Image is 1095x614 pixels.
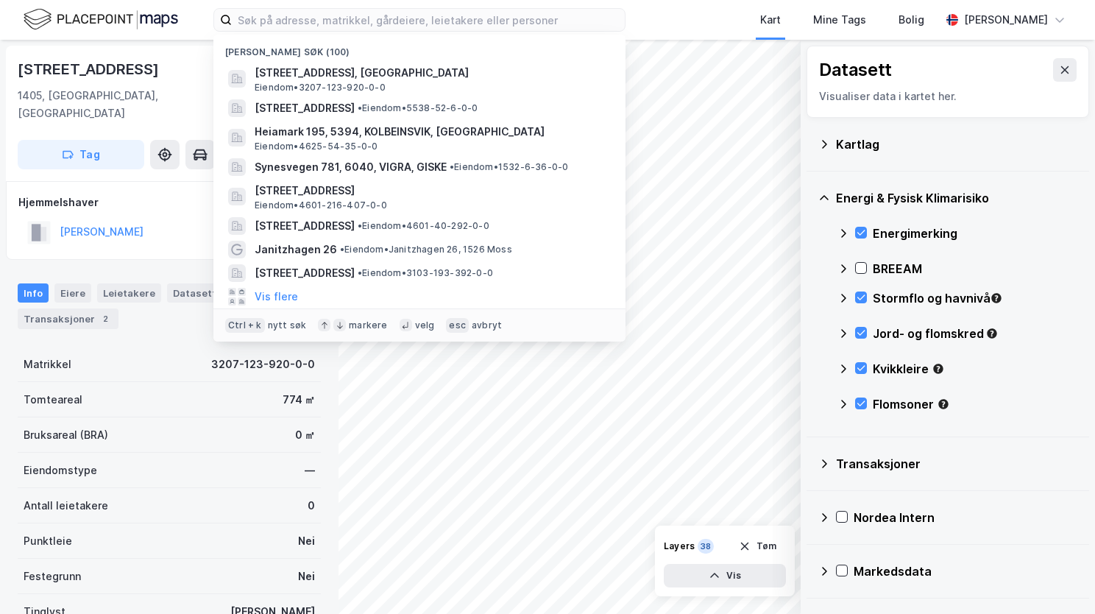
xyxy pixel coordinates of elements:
span: Eiendom • 3103-193-392-0-0 [358,267,493,279]
div: Nei [298,532,315,550]
div: 774 ㎡ [283,391,315,409]
div: Tomteareal [24,391,82,409]
div: Layers [664,540,695,552]
input: Søk på adresse, matrikkel, gårdeiere, leietakere eller personer [232,9,625,31]
div: Stormflo og havnivå [873,289,1077,307]
div: Tooltip anchor [985,327,999,340]
div: markere [349,320,387,331]
div: 3207-123-920-0-0 [211,356,315,373]
div: Kartlag [836,135,1077,153]
div: Jord- og flomskred [873,325,1077,342]
div: [STREET_ADDRESS] [18,57,162,81]
span: Eiendom • Janitzhagen 26, 1526 Moss [340,244,512,255]
span: [STREET_ADDRESS] [255,99,355,117]
span: [STREET_ADDRESS], [GEOGRAPHIC_DATA] [255,64,608,82]
span: [STREET_ADDRESS] [255,217,355,235]
div: Leietakere [97,283,161,303]
div: Flomsoner [873,395,1077,413]
img: logo.f888ab2527a4732fd821a326f86c7f29.svg [24,7,178,32]
span: Synesvegen 781, 6040, VIGRA, GISKE [255,158,447,176]
div: Bruksareal (BRA) [24,426,108,444]
span: Eiendom • 4601-216-407-0-0 [255,200,387,211]
span: Eiendom • 4601-40-292-0-0 [358,220,489,232]
div: Visualiser data i kartet her. [819,88,1077,105]
div: Hjemmelshaver [18,194,320,211]
div: Bolig [899,11,924,29]
div: velg [415,320,435,331]
div: Datasett [167,283,222,303]
iframe: Chat Widget [1021,543,1095,614]
div: Eiendomstype [24,462,97,479]
span: Eiendom • 3207-123-920-0-0 [255,82,386,93]
div: Punktleie [24,532,72,550]
button: Tøm [729,534,786,558]
div: Transaksjoner [836,455,1077,473]
div: — [305,462,315,479]
div: Mine Tags [813,11,866,29]
span: [STREET_ADDRESS] [255,264,355,282]
div: 38 [698,539,714,554]
div: Kart [760,11,781,29]
div: Matrikkel [24,356,71,373]
span: Heiamark 195, 5394, KOLBEINSVIK, [GEOGRAPHIC_DATA] [255,123,608,141]
div: Nordea Intern [854,509,1077,526]
div: Nei [298,568,315,585]
div: BREEAM [873,260,1077,278]
div: Energimerking [873,225,1077,242]
div: Tooltip anchor [990,292,1003,305]
span: [STREET_ADDRESS] [255,182,608,200]
div: Datasett [819,58,892,82]
div: avbryt [472,320,502,331]
div: 0 [308,497,315,515]
span: • [358,102,362,113]
div: [PERSON_NAME] søk (100) [213,35,626,61]
div: Eiere [54,283,91,303]
span: • [450,161,454,172]
span: • [340,244,344,255]
div: Kvikkleire [873,360,1077,378]
span: Eiendom • 1532-6-36-0-0 [450,161,568,173]
div: Antall leietakere [24,497,108,515]
div: Tooltip anchor [937,398,950,411]
button: Tag [18,140,144,169]
div: Markedsdata [854,562,1077,580]
div: Info [18,283,49,303]
span: • [358,220,362,231]
span: • [358,267,362,278]
div: esc [446,318,469,333]
span: Eiendom • 5538-52-6-0-0 [358,102,478,114]
div: Energi & Fysisk Klimarisiko [836,189,1077,207]
div: Tooltip anchor [932,362,945,375]
div: Ctrl + k [225,318,265,333]
div: Transaksjoner [18,308,118,329]
div: 2 [98,311,113,326]
div: [PERSON_NAME] [964,11,1048,29]
button: Vis flere [255,288,298,306]
div: 0 ㎡ [295,426,315,444]
button: Vis [664,564,786,587]
span: Janitzhagen 26 [255,241,337,258]
div: nytt søk [268,320,307,331]
div: Festegrunn [24,568,81,585]
div: 1405, [GEOGRAPHIC_DATA], [GEOGRAPHIC_DATA] [18,87,227,122]
span: Eiendom • 4625-54-35-0-0 [255,141,378,152]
